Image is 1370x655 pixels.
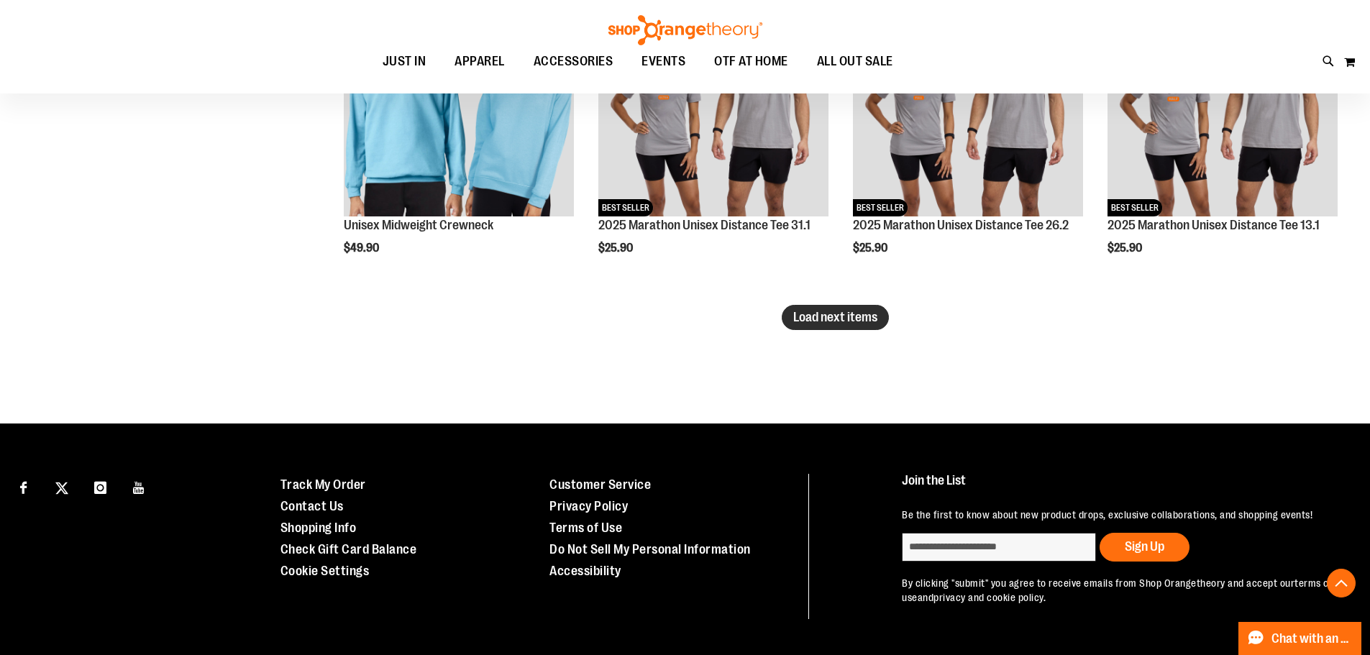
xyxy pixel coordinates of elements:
img: Twitter [55,482,68,495]
a: Visit our X page [50,474,75,499]
span: Sign Up [1125,539,1164,554]
a: Track My Order [280,477,366,492]
h4: Join the List [902,474,1337,500]
a: Unisex Midweight Crewneck [344,218,493,232]
span: APPAREL [455,45,505,78]
a: Terms of Use [549,521,622,535]
a: Visit our Youtube page [127,474,152,499]
span: $25.90 [1108,242,1144,255]
span: $25.90 [853,242,890,255]
a: Do Not Sell My Personal Information [549,542,751,556]
span: JUST IN [383,45,426,78]
a: terms of use [902,577,1333,603]
span: EVENTS [641,45,685,78]
a: 2025 Marathon Unisex Distance Tee 31.1 [598,218,810,232]
span: ACCESSORIES [534,45,613,78]
button: Sign Up [1100,533,1189,562]
span: BEST SELLER [853,199,908,216]
a: Privacy Policy [549,499,628,513]
a: privacy and cookie policy. [933,592,1046,603]
button: Chat with an Expert [1238,622,1362,655]
a: Check Gift Card Balance [280,542,417,556]
span: BEST SELLER [598,199,653,216]
a: Visit our Facebook page [11,474,36,499]
p: By clicking "submit" you agree to receive emails from Shop Orangetheory and accept our and [902,576,1337,605]
a: 2025 Marathon Unisex Distance Tee 13.1 [1108,218,1320,232]
span: $49.90 [344,242,381,255]
span: ALL OUT SALE [817,45,893,78]
a: 2025 Marathon Unisex Distance Tee 26.2 [853,218,1069,232]
p: Be the first to know about new product drops, exclusive collaborations, and shopping events! [902,508,1337,522]
a: Shopping Info [280,521,357,535]
span: OTF AT HOME [714,45,788,78]
span: BEST SELLER [1108,199,1162,216]
span: Load next items [793,310,877,324]
a: Contact Us [280,499,344,513]
button: Back To Top [1327,569,1356,597]
a: Customer Service [549,477,651,492]
span: Chat with an Expert [1271,632,1353,646]
input: enter email [902,533,1096,562]
span: $25.90 [598,242,635,255]
button: Load next items [782,305,889,330]
a: Accessibility [549,564,621,578]
img: Shop Orangetheory [606,15,764,45]
a: Cookie Settings [280,564,370,578]
a: Visit our Instagram page [88,474,113,499]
